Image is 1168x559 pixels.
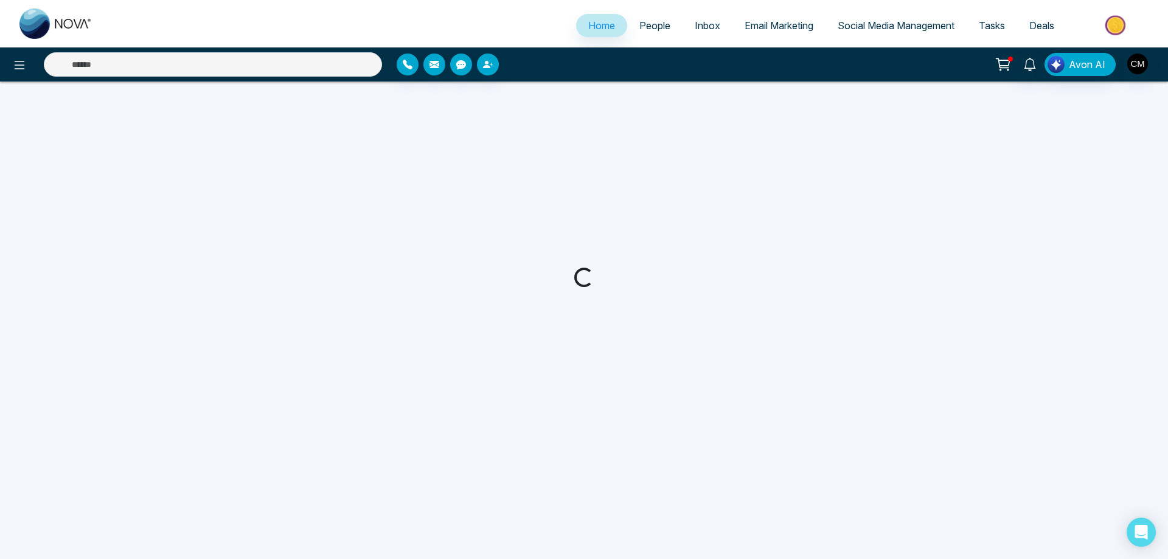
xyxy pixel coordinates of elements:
span: Avon AI [1069,57,1105,72]
span: Home [588,19,615,32]
a: Inbox [683,14,732,37]
button: Avon AI [1045,53,1116,76]
img: Nova CRM Logo [19,9,92,39]
span: Tasks [979,19,1005,32]
a: Tasks [967,14,1017,37]
div: Open Intercom Messenger [1127,518,1156,547]
img: Market-place.gif [1072,12,1161,39]
a: People [627,14,683,37]
span: Inbox [695,19,720,32]
a: Email Marketing [732,14,826,37]
span: Social Media Management [838,19,954,32]
a: Deals [1017,14,1066,37]
span: People [639,19,670,32]
a: Social Media Management [826,14,967,37]
img: User Avatar [1127,54,1148,74]
span: Email Marketing [745,19,813,32]
span: Deals [1029,19,1054,32]
a: Home [576,14,627,37]
img: Lead Flow [1048,56,1065,73]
